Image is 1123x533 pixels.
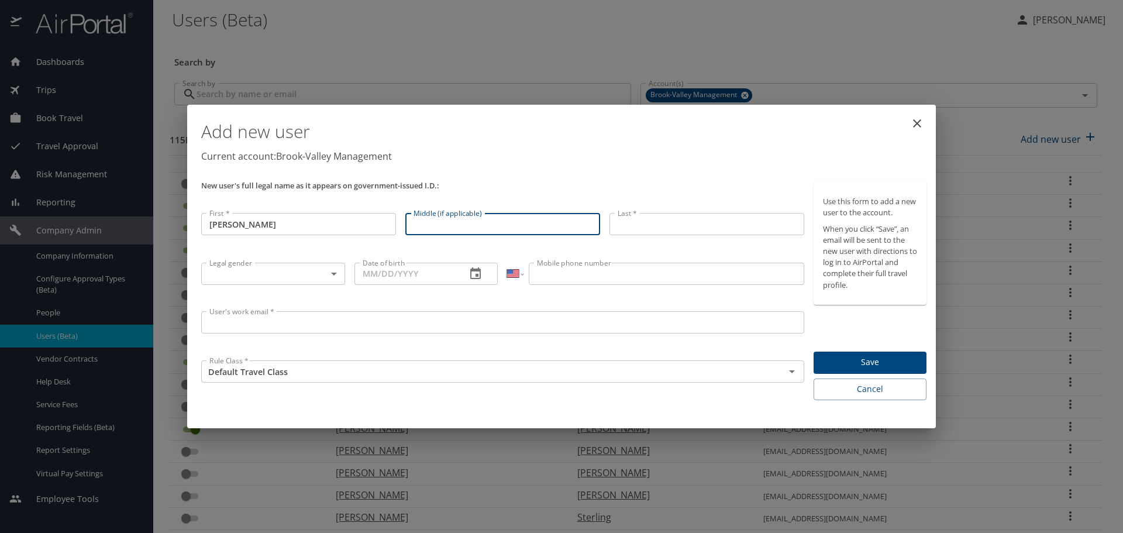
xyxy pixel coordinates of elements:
h1: Add new user [201,114,926,149]
button: Save [814,352,926,374]
p: When you click “Save”, an email will be sent to the new user with directions to log in to AirPort... [823,223,917,291]
span: Save [823,355,917,370]
p: Current account: Brook-Valley Management [201,149,926,163]
span: Cancel [823,382,917,397]
p: New user's full legal name as it appears on government-issued I.D.: [201,182,804,190]
button: close [903,109,931,137]
button: Cancel [814,379,926,400]
div: ​ [201,263,345,285]
input: MM/DD/YYYY [354,263,457,285]
p: Use this form to add a new user to the account. [823,196,917,218]
button: Open [784,363,800,380]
